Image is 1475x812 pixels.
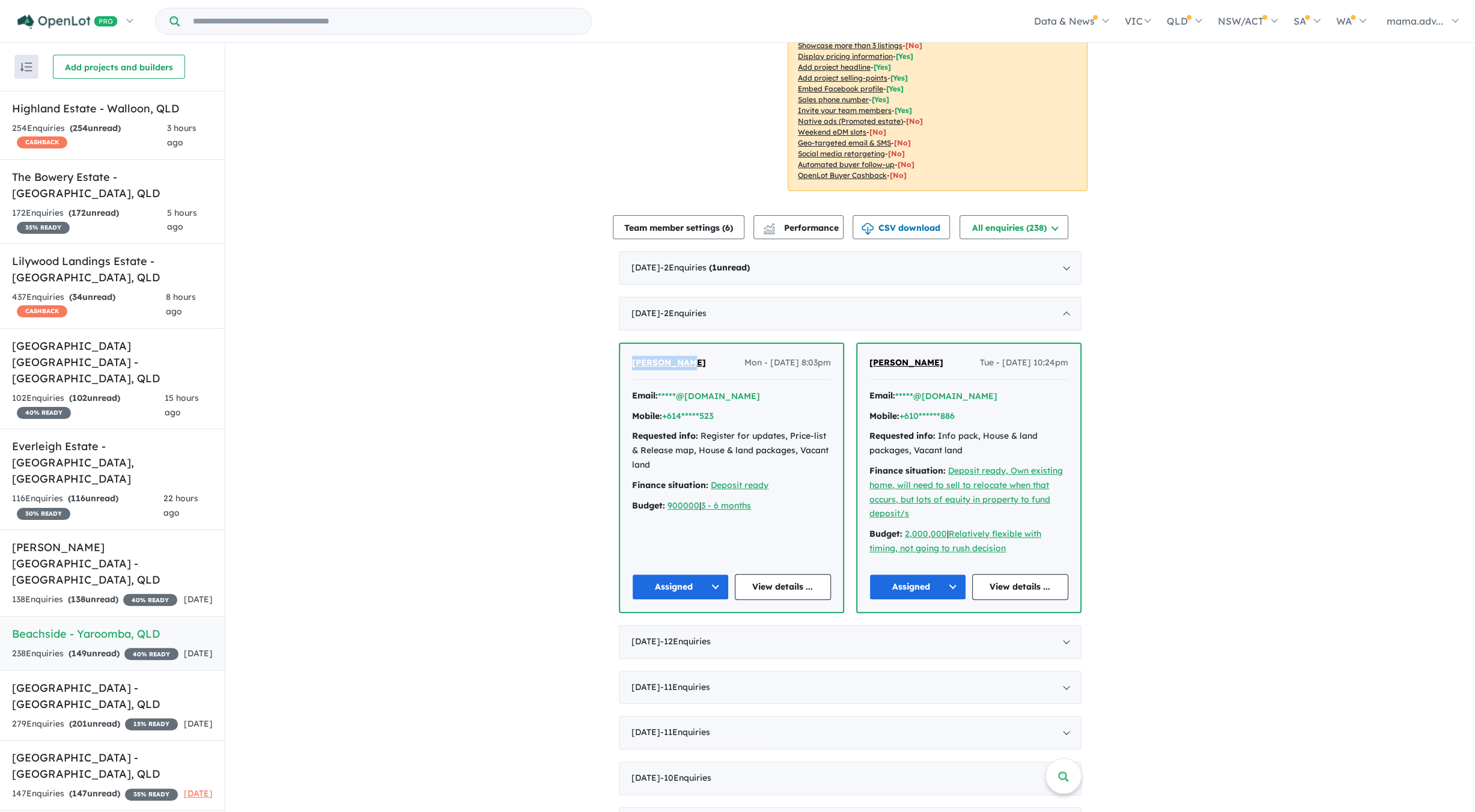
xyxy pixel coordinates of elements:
span: 40 % READY [123,594,177,606]
span: 149 [71,648,87,659]
a: Deposit ready, Own existing home, will need to sell to relocate when that occurs, but lots of equ... [869,465,1063,519]
span: - 10 Enquir ies [660,772,711,783]
input: Try estate name, suburb, builder or developer [182,8,589,34]
strong: ( unread) [70,123,121,133]
strong: Requested info: [869,430,935,441]
span: - 2 Enquir ies [660,308,707,319]
span: Tue - [DATE] 10:24pm [980,356,1068,370]
img: bar-chart.svg [763,227,775,234]
strong: ( unread) [68,207,119,218]
strong: ( unread) [68,594,118,605]
span: [No] [894,138,911,147]
div: [DATE] [619,671,1081,704]
strong: ( unread) [69,292,115,302]
div: | [869,527,1068,556]
a: 3 - 6 months [701,500,751,511]
div: [DATE] [619,762,1081,795]
h5: Everleigh Estate - [GEOGRAPHIC_DATA] , [GEOGRAPHIC_DATA] [12,438,213,487]
a: View details ... [972,574,1069,600]
h5: The Bowery Estate - [GEOGRAPHIC_DATA] , QLD [12,169,213,201]
h5: Beachside - Yaroomba , QLD [12,626,213,642]
button: Assigned [869,574,966,600]
span: mama.adv... [1387,15,1443,27]
u: Embed Facebook profile [798,84,883,93]
div: [DATE] [619,251,1081,285]
span: - 2 Enquir ies [660,262,750,273]
span: 15 % READY [125,718,178,730]
div: 254 Enquir ies [12,121,167,150]
strong: ( unread) [69,718,120,729]
div: 147 Enquir ies [12,787,178,801]
strong: Budget: [869,528,902,539]
span: [PERSON_NAME] [632,357,706,368]
span: 15 hours ago [165,392,199,418]
div: 238 Enquir ies [12,647,178,661]
span: 172 [71,207,86,218]
u: Social media retargeting [798,149,885,158]
div: [DATE] [619,625,1081,659]
img: sort.svg [20,63,32,72]
div: [DATE] [619,716,1081,749]
button: Performance [753,215,844,239]
strong: Email: [869,390,895,401]
span: 102 [72,392,87,403]
span: 5 hours ago [167,207,197,233]
a: [PERSON_NAME] [869,356,943,370]
u: Invite your team members [798,106,892,115]
span: [ Yes ] [895,106,912,115]
span: - 11 Enquir ies [660,727,710,737]
span: 34 [72,292,82,302]
button: Team member settings (6) [613,215,744,239]
img: Openlot PRO Logo White [17,14,118,29]
span: [PERSON_NAME] [869,357,943,368]
span: CASHBACK [17,136,67,148]
a: Deposit ready [711,480,768,490]
strong: Finance situation: [632,480,708,490]
strong: ( unread) [709,262,750,273]
u: Weekend eDM slots [798,127,866,136]
span: 147 [72,788,87,799]
u: Geo-targeted email & SMS [798,138,891,147]
span: [ Yes ] [874,63,891,72]
span: 40 % READY [124,648,178,660]
span: 35 % READY [125,789,178,801]
img: line-chart.svg [764,223,774,230]
a: 900000 [668,500,699,511]
div: 116 Enquir ies [12,492,163,520]
span: 3 hours ago [167,123,196,148]
span: Performance [765,222,839,233]
button: CSV download [853,215,950,239]
u: Display pricing information [798,52,893,61]
strong: Email: [632,390,658,401]
u: Add project headline [798,63,871,72]
div: 102 Enquir ies [12,391,165,420]
span: [DATE] [184,648,213,659]
u: Automated buyer follow-up [798,160,895,169]
h5: [GEOGRAPHIC_DATA] - [GEOGRAPHIC_DATA] , QLD [12,749,213,782]
h5: Lilywood Landings Estate - [GEOGRAPHIC_DATA] , QLD [12,253,213,285]
div: Info pack, House & land packages, Vacant land [869,429,1068,458]
div: 437 Enquir ies [12,290,166,319]
strong: ( unread) [69,788,120,799]
span: 116 [71,493,85,504]
span: [No] [890,171,907,180]
button: Assigned [632,574,729,600]
div: 138 Enquir ies [12,593,177,607]
h5: Highland Estate - Walloon , QLD [12,100,213,117]
span: 8 hours ago [166,292,196,317]
u: Showcase more than 3 listings [798,41,902,50]
u: Native ads (Promoted estate) [798,117,903,126]
a: Relatively flexible with timing, not going to rush decision [869,528,1041,554]
span: 201 [72,718,87,729]
span: 138 [71,594,85,605]
span: [DATE] [184,788,213,799]
span: [ No ] [905,41,922,50]
span: 6 [725,222,730,233]
a: [PERSON_NAME] [632,356,706,370]
span: - 12 Enquir ies [660,636,711,647]
strong: Mobile: [869,411,899,421]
